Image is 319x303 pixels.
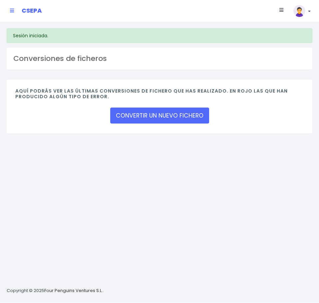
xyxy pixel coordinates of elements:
h4: Aquí podrás ver las últimas conversiones de fichero que has realizado. En rojo las que han produc... [15,88,304,103]
h3: Conversiones de ficheros [13,54,306,63]
a: Four Penguins Ventures S.L. [44,287,103,294]
div: Sesión iniciada. [7,28,312,43]
a: CONVERTIR UN NUEVO FICHERO [110,108,209,124]
a: CSEPA [22,5,42,16]
p: Copyright © 2025 . [7,287,104,294]
img: profile [293,5,305,17]
span: CSEPA [22,6,42,15]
